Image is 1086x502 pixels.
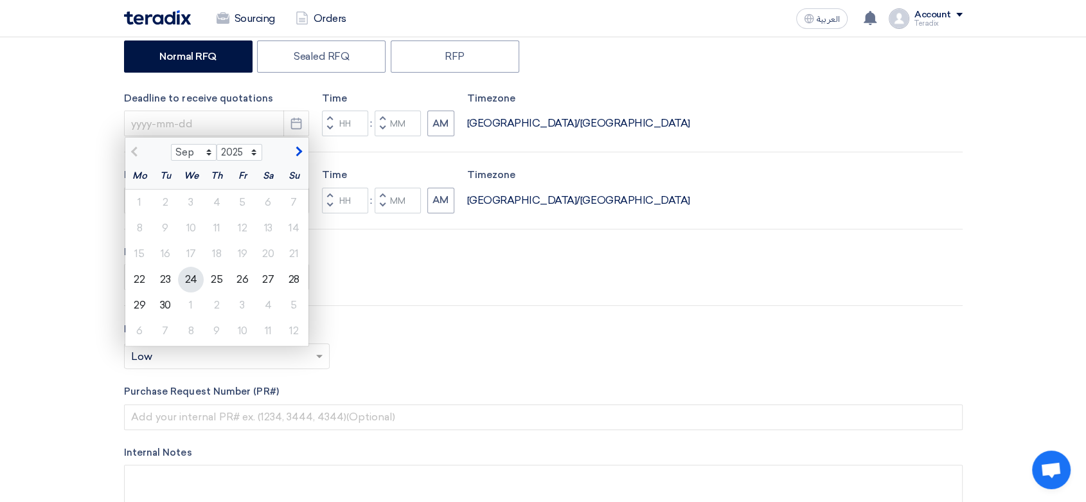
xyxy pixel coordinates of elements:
div: Su [281,163,307,189]
input: Hours [322,111,368,136]
input: Minutes [375,111,421,136]
div: Account [914,10,951,21]
div: 22 [127,267,152,292]
div: 15 [127,241,152,267]
div: 17 [178,241,204,267]
div: Open chat [1032,451,1071,489]
label: Request Priority [124,321,200,337]
div: 28 [281,267,307,292]
div: Teradix [914,20,963,27]
div: 10 [178,215,204,241]
div: 7 [152,318,178,344]
div: 3 [178,190,204,215]
input: PR Deadline [124,188,309,213]
div: 1 [178,292,204,318]
div: 24 [178,267,204,292]
label: Delivery Date [124,245,309,260]
div: 6 [255,190,281,215]
div: 12 [281,318,307,344]
div: 2 [152,190,178,215]
label: Deadline to receive quotations [124,91,309,106]
div: 29 [127,292,152,318]
div: 9 [152,215,178,241]
div: : [368,116,375,131]
div: [GEOGRAPHIC_DATA]/[GEOGRAPHIC_DATA] [467,116,690,131]
div: 20 [255,241,281,267]
div: 1 [127,190,152,215]
div: 10 [229,318,255,344]
div: 4 [255,292,281,318]
div: 8 [178,318,204,344]
div: 18 [204,241,229,267]
div: 12 [229,215,255,241]
input: Hours [322,188,368,213]
div: Th [204,163,229,189]
div: 2 [204,292,229,318]
div: 26 [229,267,255,292]
input: Minutes [375,188,421,213]
label: Purchase Request Number (PR#) [124,384,963,399]
div: Mo [127,163,152,189]
a: Orders [285,4,357,33]
label: Internal Notes [124,445,963,460]
div: 5 [281,292,307,318]
img: profile_test.png [889,8,909,29]
div: [GEOGRAPHIC_DATA]/[GEOGRAPHIC_DATA] [467,193,690,208]
div: 6 [127,318,152,344]
label: Sealed RFQ [257,40,386,73]
span: العربية [817,15,840,24]
input: Add your internal PR# ex. (1234, 3444, 4344)(Optional) [124,404,963,430]
div: 11 [255,318,281,344]
div: 3 [229,292,255,318]
button: AM [427,188,454,213]
div: 13 [255,215,281,241]
div: 11 [204,215,229,241]
div: 21 [281,241,307,267]
div: 23 [152,267,178,292]
div: 27 [255,267,281,292]
label: Timezone [467,168,690,183]
div: 7 [281,190,307,215]
img: Teradix logo [124,10,191,25]
label: PR Deadline [124,168,309,183]
input: yyyy-mm-dd [124,111,309,136]
div: 5 [229,190,255,215]
div: : [368,193,375,208]
div: 8 [127,215,152,241]
div: 30 [152,292,178,318]
label: Time [322,168,454,183]
button: AM [427,111,454,136]
input: Delivery Date [124,264,309,290]
div: Tu [152,163,178,189]
button: العربية [796,8,848,29]
div: Sa [255,163,281,189]
div: We [178,163,204,189]
div: 19 [229,241,255,267]
div: 14 [281,215,307,241]
div: 9 [204,318,229,344]
label: Time [322,91,454,106]
label: Timezone [467,91,690,106]
a: Sourcing [206,4,285,33]
label: Normal RFQ [124,40,253,73]
div: Fr [229,163,255,189]
div: 25 [204,267,229,292]
label: RFP [391,40,519,73]
div: 16 [152,241,178,267]
div: 4 [204,190,229,215]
